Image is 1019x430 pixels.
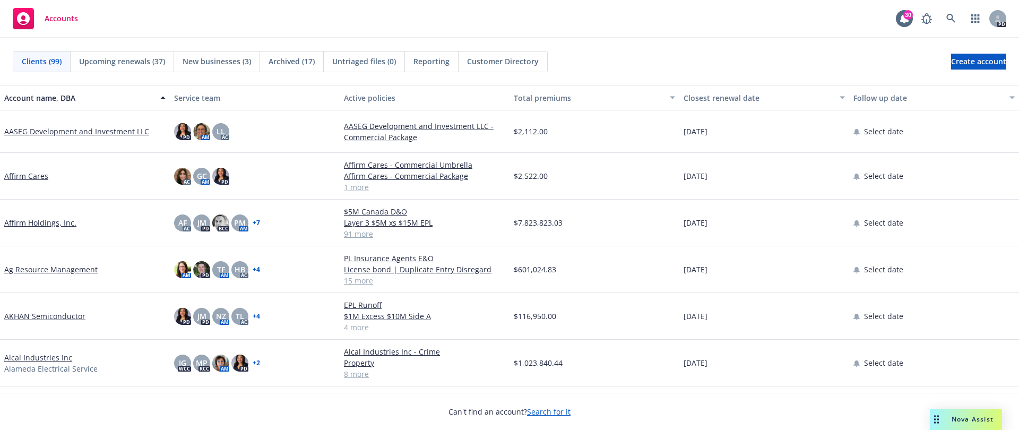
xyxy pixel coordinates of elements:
[253,360,260,366] a: + 2
[684,264,707,275] span: [DATE]
[864,311,903,322] span: Select date
[174,92,335,104] div: Service team
[197,170,207,182] span: GC
[174,261,191,278] img: photo
[864,357,903,368] span: Select date
[344,346,505,357] a: Alcal Industries Inc - Crime
[4,352,72,363] a: Alcal Industries Inc
[684,311,707,322] span: [DATE]
[332,56,396,67] span: Untriaged files (0)
[684,357,707,368] span: [DATE]
[236,311,244,322] span: TL
[197,217,206,228] span: JM
[344,121,505,143] a: AASEG Development and Investment LLC - Commercial Package
[952,415,994,424] span: Nova Assist
[4,92,154,104] div: Account name, DBA
[217,264,225,275] span: TF
[217,126,225,137] span: LL
[344,357,505,368] a: Property
[344,253,505,264] a: PL Insurance Agents E&O
[174,168,191,185] img: photo
[235,264,245,275] span: HB
[864,264,903,275] span: Select date
[4,217,76,228] a: Affirm Holdings, Inc.
[170,85,340,110] button: Service team
[930,409,1002,430] button: Nova Assist
[4,126,149,137] a: AASEG Development and Investment LLC
[684,170,707,182] span: [DATE]
[253,266,260,273] a: + 4
[344,92,505,104] div: Active policies
[916,8,937,29] a: Report a Bug
[344,206,505,217] a: $5M Canada D&O
[8,4,82,33] a: Accounts
[514,92,663,104] div: Total premiums
[178,217,187,228] span: AF
[344,368,505,380] a: 8 more
[174,308,191,325] img: photo
[4,363,98,374] span: Alameda Electrical Service
[196,357,208,368] span: MP
[234,217,246,228] span: PM
[930,409,943,430] div: Drag to move
[684,126,707,137] span: [DATE]
[197,311,206,322] span: JM
[4,264,98,275] a: Ag Resource Management
[679,85,849,110] button: Closest renewal date
[853,92,1003,104] div: Follow up date
[344,159,505,170] a: Affirm Cares - Commercial Umbrella
[22,56,62,67] span: Clients (99)
[849,85,1019,110] button: Follow up date
[4,311,85,322] a: AKHAN Semiconductor
[684,92,833,104] div: Closest renewal date
[212,355,229,372] img: photo
[344,217,505,228] a: Layer 3 $5M xs $15M EPL
[448,406,571,417] span: Can't find an account?
[940,8,962,29] a: Search
[212,214,229,231] img: photo
[344,170,505,182] a: Affirm Cares - Commercial Package
[253,313,260,320] a: + 4
[684,217,707,228] span: [DATE]
[174,123,191,140] img: photo
[344,311,505,322] a: $1M Excess $10M Side A
[903,10,913,20] div: 30
[344,182,505,193] a: 1 more
[193,123,210,140] img: photo
[864,170,903,182] span: Select date
[344,322,505,333] a: 4 more
[467,56,539,67] span: Customer Directory
[216,311,226,322] span: NZ
[514,126,548,137] span: $2,112.00
[231,355,248,372] img: photo
[527,407,571,417] a: Search for it
[253,220,260,226] a: + 7
[514,217,563,228] span: $7,823,823.03
[951,51,1006,72] span: Create account
[179,357,186,368] span: JG
[344,228,505,239] a: 91 more
[4,170,48,182] a: Affirm Cares
[212,168,229,185] img: photo
[344,264,505,275] a: License bond | Duplicate Entry Disregard
[864,126,903,137] span: Select date
[965,8,986,29] a: Switch app
[514,264,556,275] span: $601,024.83
[45,14,78,23] span: Accounts
[340,85,509,110] button: Active policies
[193,261,210,278] img: photo
[864,217,903,228] span: Select date
[951,54,1006,70] a: Create account
[514,170,548,182] span: $2,522.00
[413,56,450,67] span: Reporting
[79,56,165,67] span: Upcoming renewals (37)
[509,85,679,110] button: Total premiums
[514,311,556,322] span: $116,950.00
[344,275,505,286] a: 15 more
